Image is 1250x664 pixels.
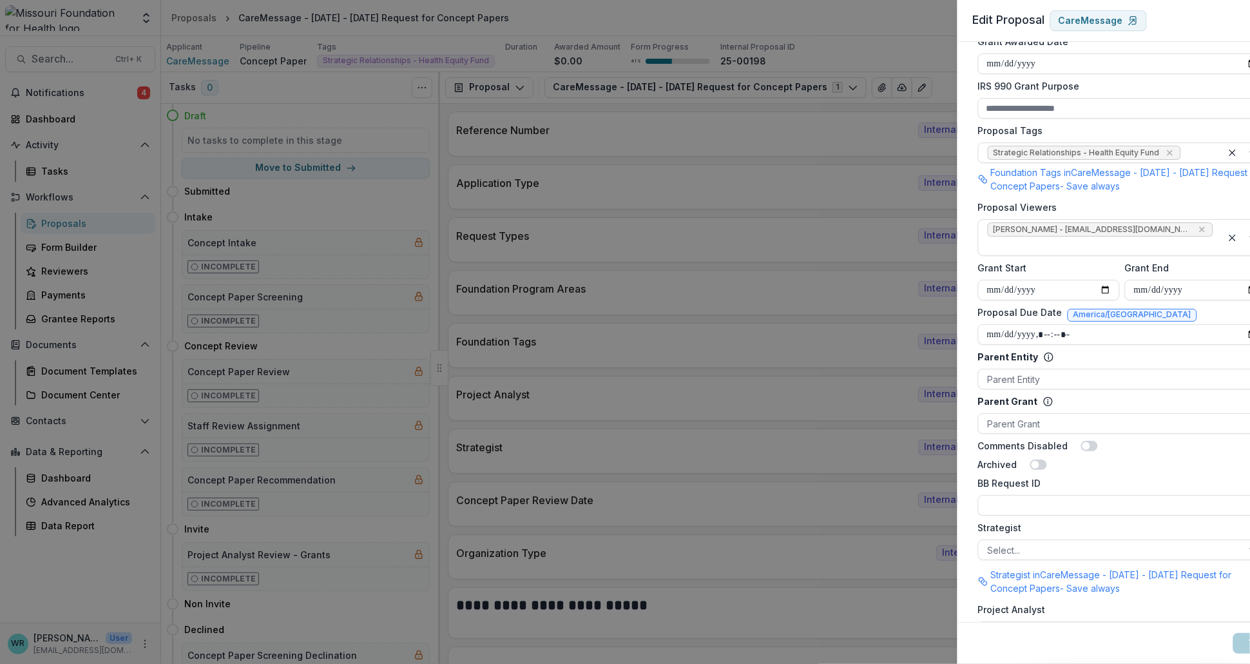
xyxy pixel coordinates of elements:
a: CareMessage [1050,10,1147,31]
span: [PERSON_NAME] - [EMAIL_ADDRESS][DOMAIN_NAME] [994,225,1193,234]
p: Parent Entity [978,350,1039,364]
p: CareMessage [1059,15,1123,26]
div: Remove Strategic Relationships - Health Equity Fund [1163,146,1176,159]
label: Grant Start [978,261,1112,275]
label: Comments Disabled [978,439,1068,453]
div: Clear selected options [1225,230,1240,246]
label: Proposal Due Date [978,306,1062,319]
label: Archived [978,458,1017,471]
div: Clear selected options [1225,145,1240,161]
span: America/[GEOGRAPHIC_DATA] [1073,310,1191,319]
span: Edit Proposal [973,13,1045,26]
span: Strategic Relationships - Health Equity Fund [994,148,1160,157]
div: Remove Wendy Rohrbach - wrohrbach@mffh.org [1196,223,1208,236]
p: Parent Grant [978,395,1038,408]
